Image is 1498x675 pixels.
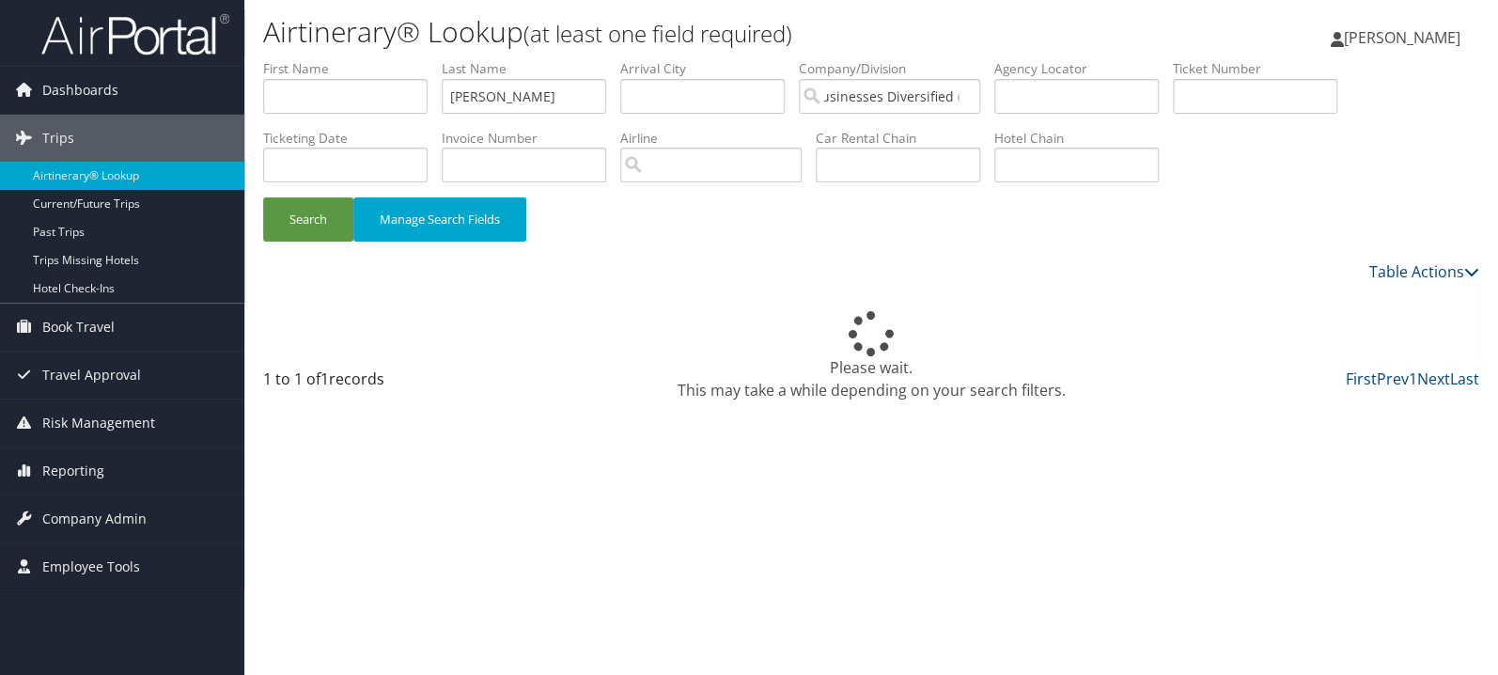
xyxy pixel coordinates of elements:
label: Ticketing Date [263,129,442,148]
span: Book Travel [42,304,115,351]
a: Table Actions [1369,261,1479,282]
label: Arrival City [620,59,799,78]
span: Reporting [42,447,104,494]
span: [PERSON_NAME] [1344,27,1460,48]
label: Ticket Number [1173,59,1351,78]
button: Search [263,197,353,242]
a: [PERSON_NAME] [1331,9,1479,66]
label: Company/Division [799,59,994,78]
label: First Name [263,59,442,78]
span: Travel Approval [42,352,141,399]
small: (at least one field required) [523,18,792,49]
label: Last Name [442,59,620,78]
span: Employee Tools [42,543,140,590]
button: Manage Search Fields [353,197,526,242]
label: Invoice Number [442,129,620,148]
span: Trips [42,115,74,162]
span: Risk Management [42,400,155,447]
div: Please wait. This may take a while depending on your search filters. [263,311,1479,401]
img: airportal-logo.png [41,12,229,56]
label: Agency Locator [994,59,1173,78]
label: Car Rental Chain [816,129,994,148]
span: Dashboards [42,67,118,114]
label: Hotel Chain [994,129,1173,148]
h1: Airtinerary® Lookup [263,12,1074,52]
label: Airline [620,129,816,148]
span: Company Admin [42,495,147,542]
